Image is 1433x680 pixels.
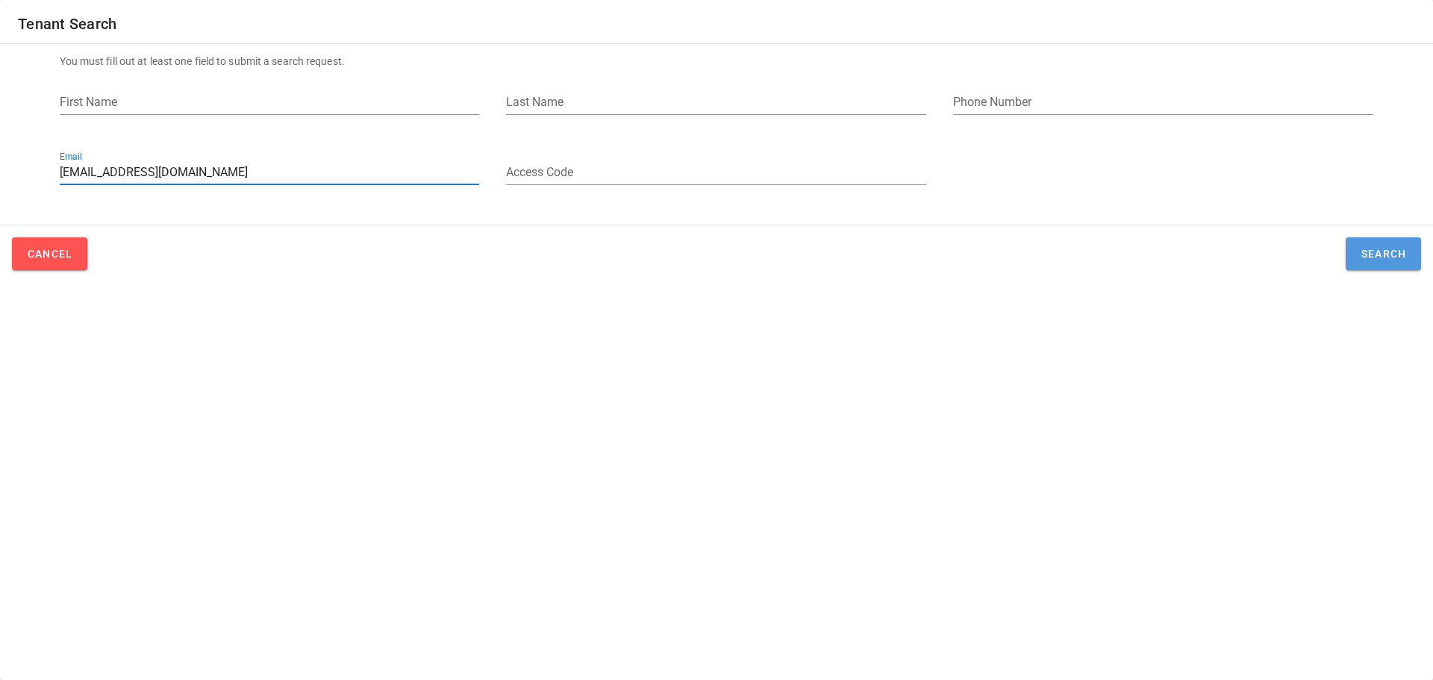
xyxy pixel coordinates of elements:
button: Search [1346,237,1421,270]
button: Cancel [12,237,87,270]
span: Cancel [27,248,73,260]
span: Search [1361,248,1407,260]
div: You must fill out at least one field to submit a search request. [60,53,1374,69]
label: Email [60,152,82,163]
